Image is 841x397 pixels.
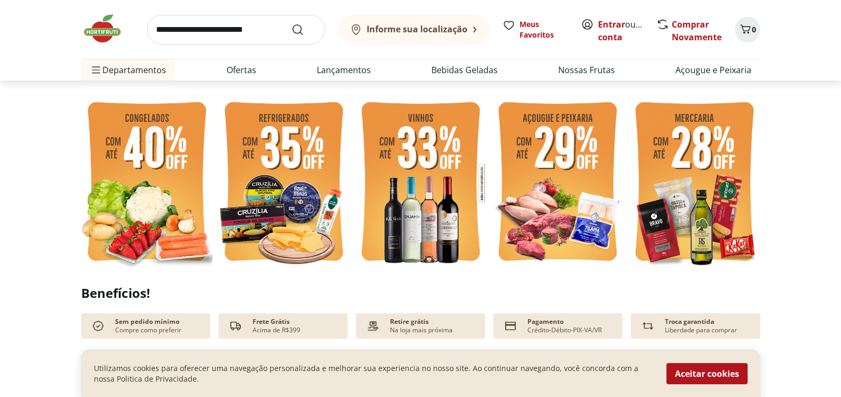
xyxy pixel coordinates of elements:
[338,15,490,45] button: Informe sua localização
[365,317,382,334] img: payment
[218,95,350,271] img: refrigerados
[115,317,179,326] p: Sem pedido mínimo
[227,64,256,76] a: Ofertas
[115,326,181,334] p: Compre como preferir
[227,317,244,334] img: truck
[390,326,453,334] p: Na loja mais próxima
[94,363,654,384] p: Utilizamos cookies para oferecer uma navegação personalizada e melhorar sua experiencia no nosso ...
[519,19,568,40] span: Meus Favoritos
[90,57,102,83] button: Menu
[291,23,317,36] button: Submit Search
[390,317,429,326] p: Retire grátis
[502,317,519,334] img: card
[665,317,714,326] p: Troca garantida
[90,57,166,83] span: Departamentos
[675,64,751,76] a: Açougue e Peixaria
[598,19,656,43] a: Criar conta
[639,317,656,334] img: Devolução
[317,64,371,76] a: Lançamentos
[665,326,737,334] p: Liberdade para comprar
[81,13,134,45] img: Hortifruti
[598,19,625,30] a: Entrar
[527,326,602,334] p: Crédito-Débito-PIX-VA/VR
[558,64,615,76] a: Nossas Frutas
[492,95,623,271] img: açougue
[81,286,760,301] h2: Benefícios!
[90,317,107,334] img: check
[666,363,748,384] button: Aceitar cookies
[367,23,467,35] b: Informe sua localização
[598,18,645,43] span: ou
[147,15,325,45] input: search
[502,19,568,40] a: Meus Favoritos
[527,317,563,326] p: Pagamento
[253,317,290,326] p: Frete Grátis
[735,17,760,42] button: Carrinho
[431,64,498,76] a: Bebidas Geladas
[629,95,760,271] img: mercearia
[355,95,487,271] img: vinho
[752,24,756,34] span: 0
[253,326,300,334] p: Acima de R$399
[81,95,213,271] img: feira
[672,19,722,43] a: Comprar Novamente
